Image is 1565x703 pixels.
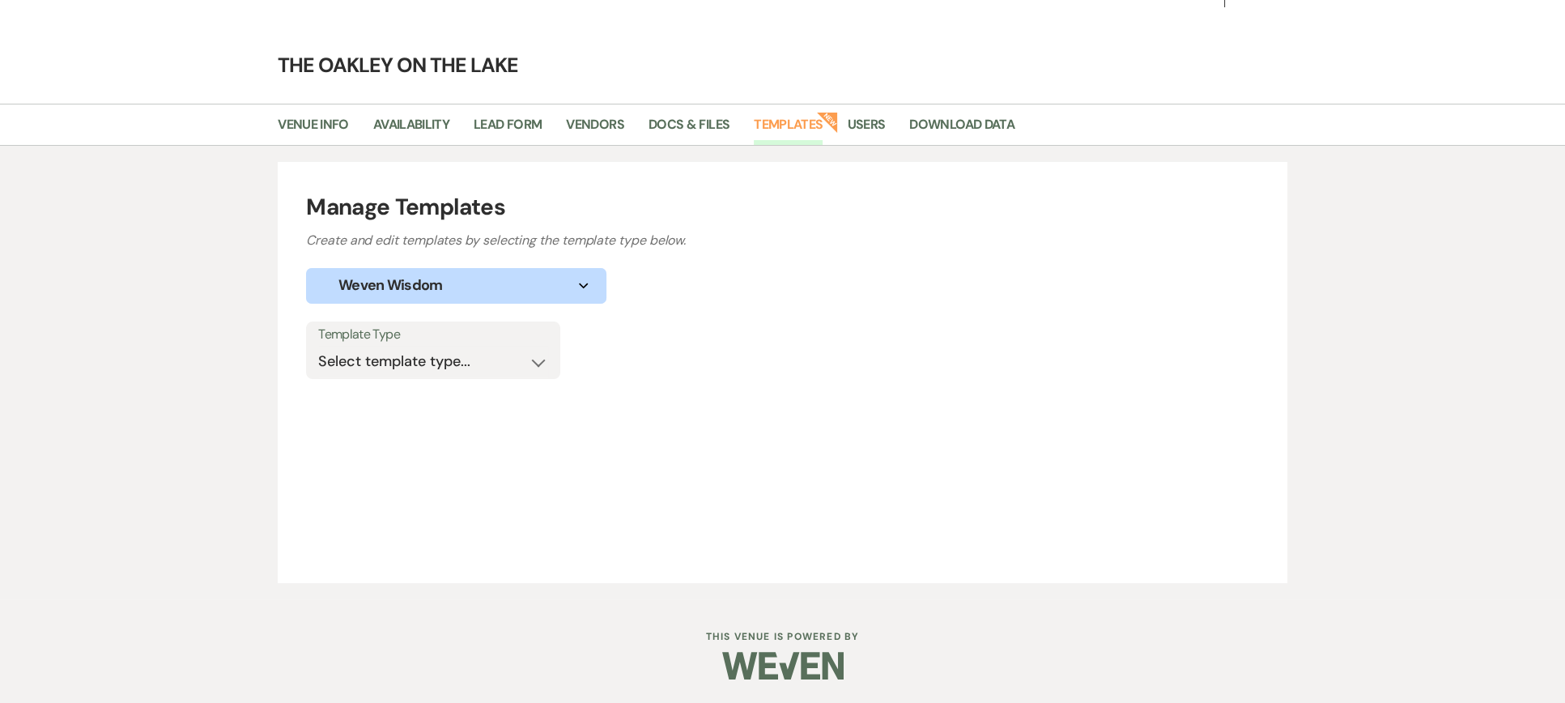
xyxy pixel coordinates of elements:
a: Availability [373,114,449,145]
a: Docs & Files [649,114,729,145]
a: Users [847,114,885,145]
a: Venue Info [278,114,349,145]
a: Lead Form [474,114,542,145]
a: Vendors [566,114,624,145]
h4: The Oakley on the Lake [200,51,1366,79]
a: Download Data [909,114,1014,145]
h1: Manage Templates [306,190,1259,224]
a: Templates [754,114,823,145]
button: Weven Wisdom [306,268,606,304]
h1: Weven Wisdom [338,275,442,296]
label: Template Type [318,323,548,347]
img: Weven Logo [722,637,844,694]
h3: Create and edit templates by selecting the template type below. [306,231,1259,250]
strong: New [817,110,840,133]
